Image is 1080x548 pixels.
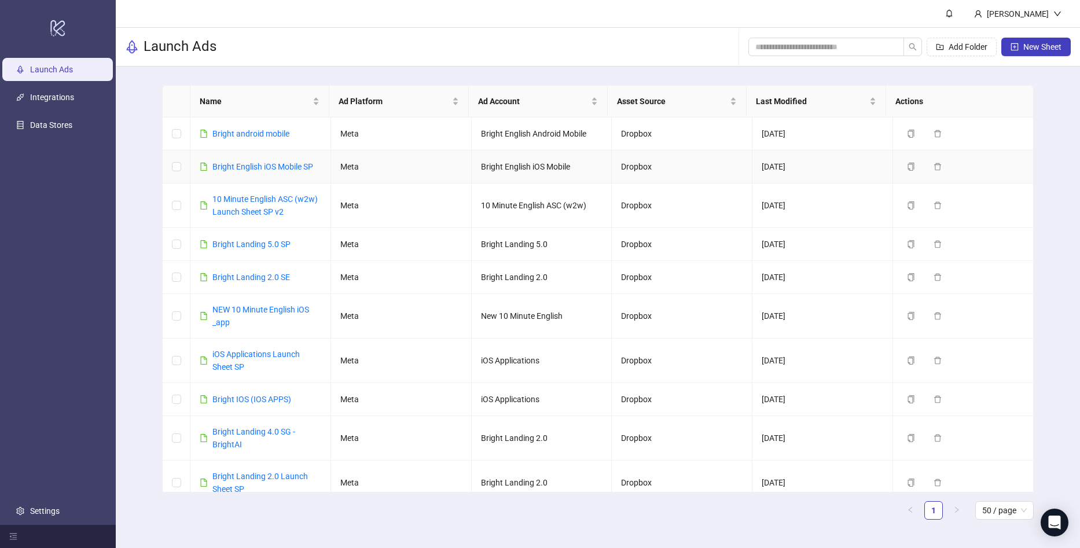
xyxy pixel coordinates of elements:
[907,201,915,209] span: copy
[982,502,1027,519] span: 50 / page
[200,201,208,209] span: file
[125,40,139,54] span: rocket
[472,183,612,228] td: 10 Minute English ASC (w2w)
[331,383,472,416] td: Meta
[927,38,997,56] button: Add Folder
[331,416,472,461] td: Meta
[982,8,1053,20] div: [PERSON_NAME]
[907,273,915,281] span: copy
[472,294,612,339] td: New 10 Minute English
[212,427,295,449] a: Bright Landing 4.0 SG - BrightAI
[200,434,208,442] span: file
[30,506,60,516] a: Settings
[612,117,752,150] td: Dropbox
[212,162,313,171] a: Bright English iOS Mobile SP
[747,86,886,117] th: Last Modified
[30,93,74,102] a: Integrations
[329,86,468,117] th: Ad Platform
[612,228,752,261] td: Dropbox
[331,339,472,383] td: Meta
[1041,509,1068,536] div: Open Intercom Messenger
[331,261,472,294] td: Meta
[331,461,472,505] td: Meta
[331,150,472,183] td: Meta
[472,383,612,416] td: iOS Applications
[907,163,915,171] span: copy
[472,261,612,294] td: Bright Landing 2.0
[190,86,329,117] th: Name
[331,183,472,228] td: Meta
[901,501,920,520] li: Previous Page
[472,461,612,505] td: Bright Landing 2.0
[752,294,893,339] td: [DATE]
[924,501,943,520] li: 1
[331,228,472,261] td: Meta
[612,150,752,183] td: Dropbox
[472,228,612,261] td: Bright Landing 5.0
[612,261,752,294] td: Dropbox
[945,9,953,17] span: bell
[1011,43,1019,51] span: plus-square
[907,395,915,403] span: copy
[752,183,893,228] td: [DATE]
[949,42,987,52] span: Add Folder
[469,86,608,117] th: Ad Account
[752,416,893,461] td: [DATE]
[907,434,915,442] span: copy
[200,356,208,365] span: file
[934,434,942,442] span: delete
[901,501,920,520] button: left
[974,10,982,18] span: user
[200,479,208,487] span: file
[339,95,449,108] span: Ad Platform
[200,312,208,320] span: file
[472,150,612,183] td: Bright English iOS Mobile
[612,339,752,383] td: Dropbox
[752,461,893,505] td: [DATE]
[331,294,472,339] td: Meta
[752,117,893,150] td: [DATE]
[200,130,208,138] span: file
[212,273,290,282] a: Bright Landing 2.0 SE
[212,395,291,404] a: Bright IOS (IOS APPS)
[907,479,915,487] span: copy
[212,194,318,216] a: 10 Minute English ASC (w2w) Launch Sheet SP v2
[30,120,72,130] a: Data Stores
[934,130,942,138] span: delete
[934,356,942,365] span: delete
[907,130,915,138] span: copy
[200,95,310,108] span: Name
[9,532,17,540] span: menu-fold
[1001,38,1071,56] button: New Sheet
[612,294,752,339] td: Dropbox
[907,312,915,320] span: copy
[608,86,747,117] th: Asset Source
[30,65,73,74] a: Launch Ads
[200,163,208,171] span: file
[612,383,752,416] td: Dropbox
[212,129,289,138] a: Bright android mobile
[1023,42,1061,52] span: New Sheet
[752,383,893,416] td: [DATE]
[472,416,612,461] td: Bright Landing 2.0
[212,472,308,494] a: Bright Landing 2.0 Launch Sheet SP
[936,43,944,51] span: folder-add
[907,356,915,365] span: copy
[947,501,966,520] li: Next Page
[907,506,914,513] span: left
[478,95,589,108] span: Ad Account
[612,416,752,461] td: Dropbox
[1053,10,1061,18] span: down
[617,95,728,108] span: Asset Source
[934,273,942,281] span: delete
[612,461,752,505] td: Dropbox
[752,228,893,261] td: [DATE]
[934,312,942,320] span: delete
[212,305,309,327] a: NEW 10 Minute English iOS _app
[934,395,942,403] span: delete
[472,339,612,383] td: iOS Applications
[934,479,942,487] span: delete
[925,502,942,519] a: 1
[934,201,942,209] span: delete
[752,339,893,383] td: [DATE]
